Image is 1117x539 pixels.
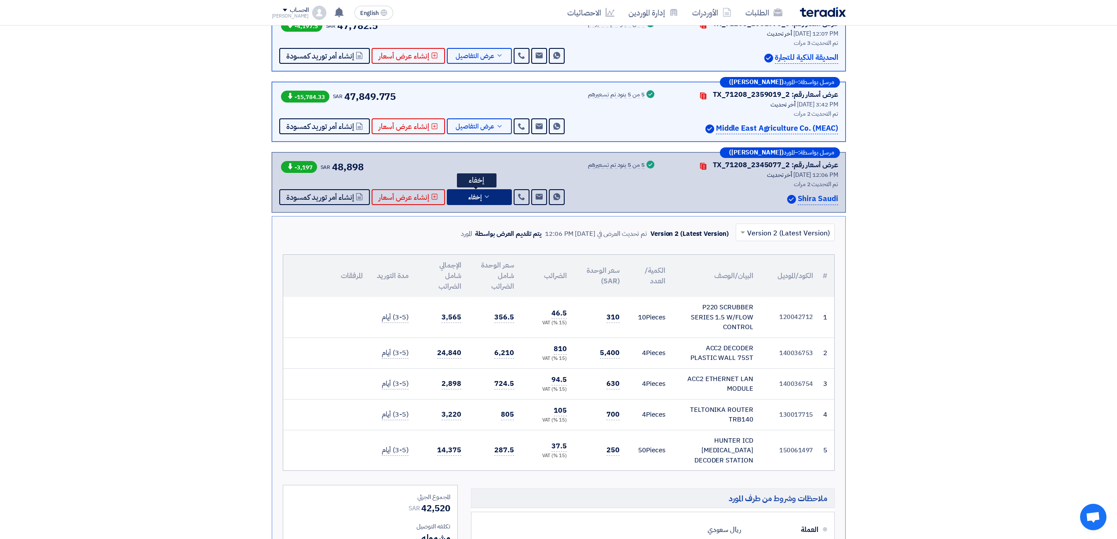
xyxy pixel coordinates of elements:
a: الاحصائيات [560,2,621,23]
span: مرسل بواسطة: [798,150,834,156]
span: 42,520 [421,502,450,515]
span: 3,220 [442,409,461,420]
span: (3-5) أيام [382,409,408,420]
div: – [720,77,840,88]
span: أخر تحديث [767,170,792,180]
p: Shira Saudi [798,193,838,205]
span: 287.5 [494,445,514,456]
td: 150061497 [760,430,820,470]
a: إدارة الموردين [621,2,685,23]
span: مرسل بواسطة: [798,79,834,85]
span: 250 [606,445,620,456]
td: 3 [820,368,834,399]
span: 14,375 [437,445,461,456]
span: 105 [554,405,567,416]
div: إخفاء [457,173,496,187]
span: SAR [326,22,336,30]
button: عرض التفاصيل [447,118,512,134]
th: الضرائب [521,255,574,297]
img: Verified Account [764,54,773,62]
p: Middle East Agriculture Co. (MEAC) [716,123,838,135]
button: إخفاء [447,189,512,205]
th: الكمية/العدد [627,255,672,297]
span: 310 [606,312,620,323]
th: الإجمالي شامل الضرائب [416,255,468,297]
span: 356.5 [494,312,514,323]
td: 130017715 [760,399,820,430]
div: Version 2 (Latest Version) [650,229,728,239]
div: (15 %) VAT [528,452,567,460]
div: [PERSON_NAME] [272,14,309,18]
span: 6,210 [494,348,514,359]
a: الأوردرات [685,2,738,23]
span: 37.5 [551,441,567,452]
span: 4 [642,379,646,389]
b: ([PERSON_NAME]) [729,150,784,156]
p: الحديقة الذكية للتجارة [775,52,838,64]
span: 2,898 [442,378,461,389]
span: -15,784.33 [281,91,329,103]
span: أخر تحديث [767,29,792,38]
button: إنشاء أمر توريد كمسودة [279,48,370,64]
span: (3-5) أيام [382,348,408,359]
img: Verified Account [787,195,796,204]
th: مدة التوريد [370,255,416,297]
img: profile_test.png [312,6,326,20]
td: 120042712 [760,297,820,337]
span: 3,565 [442,312,461,323]
button: إنشاء أمر توريد كمسودة [279,189,370,205]
th: المرفقات [283,255,370,297]
span: إخفاء [468,194,482,201]
div: عرض أسعار رقم: TX_71208_2345077_2 [713,160,838,170]
td: 1 [820,297,834,337]
button: إنشاء عرض أسعار [372,48,445,64]
div: (15 %) VAT [528,386,567,393]
div: ACC2 ETHERNET LAN MODULE [679,374,753,394]
span: إنشاء عرض أسعار [379,194,429,201]
span: 4 [642,410,646,419]
span: 4 [642,348,646,358]
div: – [720,147,840,158]
span: 630 [606,378,620,389]
button: إنشاء أمر توريد كمسودة [279,118,370,134]
div: 5 من 5 بنود تم تسعيرهم [588,92,645,99]
th: البيان/الوصف [672,255,760,297]
td: Pieces [627,430,672,470]
span: 10 [638,312,646,322]
td: 5 [820,430,834,470]
span: إنشاء أمر توريد كمسودة [286,194,354,201]
img: Teradix logo [800,7,846,17]
span: SAR [321,163,331,171]
div: 5 من 5 بنود تم تسعيرهم [588,162,645,169]
span: 24,840 [437,348,461,359]
div: TELTONIKA ROUTER TRB140 [679,405,753,425]
div: P220 SCRUBBER SERIES 1.5 W/FLOW CONTROL [679,302,753,332]
div: (15 %) VAT [528,417,567,424]
th: سعر الوحدة (SAR) [574,255,627,297]
span: 805 [501,409,514,420]
div: تم التحديث 2 مرات [667,109,838,118]
div: عرض أسعار رقم: TX_71208_2359019_2 [713,89,838,100]
span: أخر تحديث [770,100,796,109]
span: عرض التفاصيل [456,53,494,59]
span: 50 [638,445,646,455]
th: الكود/الموديل [760,255,820,297]
div: المجموع الجزئي [290,492,450,502]
span: [DATE] 12:06 PM [793,170,838,180]
td: 140036753 [760,337,820,368]
a: الطلبات [738,2,789,23]
span: 94.5 [551,374,567,385]
span: 5,400 [600,348,620,359]
span: إنشاء أمر توريد كمسودة [286,123,354,130]
td: Pieces [627,368,672,399]
span: 47,849.775 [344,89,396,104]
th: # [820,255,834,297]
td: Pieces [627,399,672,430]
span: المورد [784,150,795,156]
button: إنشاء عرض أسعار [372,118,445,134]
td: Pieces [627,337,672,368]
td: 2 [820,337,834,368]
span: 46.5 [551,308,567,319]
span: [DATE] 12:07 PM [793,29,838,38]
div: يتم تقديم العرض بواسطة [475,229,541,239]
